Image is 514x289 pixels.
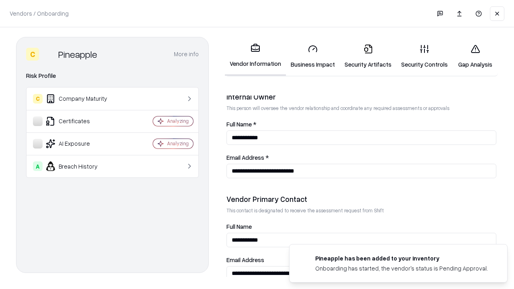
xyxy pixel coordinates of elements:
a: Vendor Information [225,37,286,76]
div: Risk Profile [26,71,199,81]
img: Pineapple [42,48,55,61]
a: Security Artifacts [340,38,396,75]
p: Vendors / Onboarding [10,9,69,18]
div: Company Maturity [33,94,129,104]
label: Full Name [226,224,496,230]
div: Pineapple has been added to your inventory [315,254,488,263]
a: Gap Analysis [453,38,498,75]
label: Email Address * [226,155,496,161]
div: Analyzing [167,140,189,147]
div: Pineapple [58,48,97,61]
div: AI Exposure [33,139,129,149]
label: Full Name * [226,121,496,127]
div: Analyzing [167,118,189,124]
p: This person will oversee the vendor relationship and coordinate any required assessments or appro... [226,105,496,112]
div: A [33,161,43,171]
a: Security Controls [396,38,453,75]
div: C [26,48,39,61]
div: Internal Owner [226,92,496,102]
div: Onboarding has started, the vendor's status is Pending Approval. [315,264,488,273]
p: This contact is designated to receive the assessment request from Shift [226,207,496,214]
div: Vendor Primary Contact [226,194,496,204]
img: pineappleenergy.com [299,254,309,264]
div: Breach History [33,161,129,171]
label: Email Address [226,257,496,263]
div: Certificates [33,116,129,126]
div: C [33,94,43,104]
a: Business Impact [286,38,340,75]
button: More info [174,47,199,61]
